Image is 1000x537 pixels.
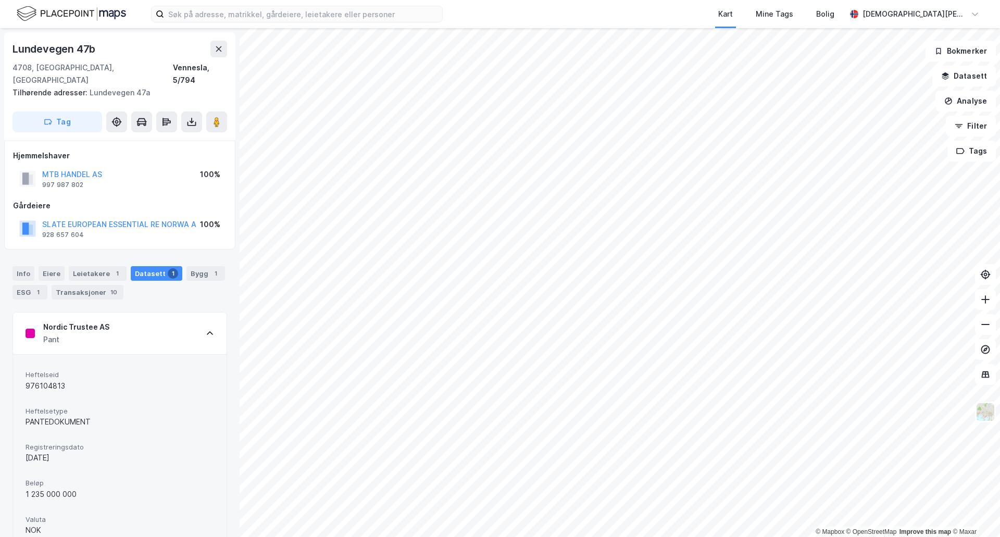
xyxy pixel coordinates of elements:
[43,321,109,333] div: Nordic Trustee AS
[12,88,90,97] span: Tilhørende adresser:
[946,116,996,136] button: Filter
[200,168,220,181] div: 100%
[948,487,1000,537] iframe: Chat Widget
[26,479,214,488] span: Beløp
[816,8,834,20] div: Bolig
[108,287,119,297] div: 10
[164,6,442,22] input: Søk på adresse, matrikkel, gårdeiere, leietakere eller personer
[26,488,214,501] div: 1 235 000 000
[899,528,951,535] a: Improve this map
[69,266,127,281] div: Leietakere
[168,268,178,279] div: 1
[200,218,220,231] div: 100%
[42,231,84,239] div: 928 657 604
[173,61,227,86] div: Vennesla, 5/794
[863,8,967,20] div: [DEMOGRAPHIC_DATA][PERSON_NAME]
[12,41,97,57] div: Lundevegen 47b
[17,5,126,23] img: logo.f888ab2527a4732fd821a326f86c7f29.svg
[43,333,109,346] div: Pant
[26,407,214,416] span: Heftelsetype
[976,402,995,422] img: Z
[846,528,897,535] a: OpenStreetMap
[756,8,793,20] div: Mine Tags
[52,285,123,299] div: Transaksjoner
[210,268,221,279] div: 1
[131,266,182,281] div: Datasett
[33,287,43,297] div: 1
[26,524,214,536] div: NOK
[948,487,1000,537] div: Kontrollprogram for chat
[13,199,227,212] div: Gårdeiere
[12,61,173,86] div: 4708, [GEOGRAPHIC_DATA], [GEOGRAPHIC_DATA]
[26,452,214,464] div: [DATE]
[13,149,227,162] div: Hjemmelshaver
[39,266,65,281] div: Eiere
[947,141,996,161] button: Tags
[932,66,996,86] button: Datasett
[926,41,996,61] button: Bokmerker
[718,8,733,20] div: Kart
[12,111,102,132] button: Tag
[26,380,214,392] div: 976104813
[12,86,219,99] div: Lundevegen 47a
[12,266,34,281] div: Info
[42,181,83,189] div: 997 987 802
[26,416,214,428] div: PANTEDOKUMENT
[26,515,214,524] span: Valuta
[112,268,122,279] div: 1
[12,285,47,299] div: ESG
[816,528,844,535] a: Mapbox
[935,91,996,111] button: Analyse
[26,370,214,379] span: Heftelseid
[186,266,225,281] div: Bygg
[26,443,214,452] span: Registreringsdato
